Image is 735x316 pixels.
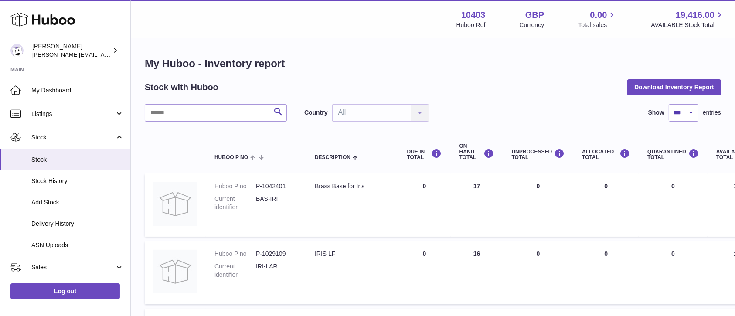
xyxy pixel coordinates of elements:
label: Country [304,109,328,117]
strong: 10403 [461,9,486,21]
dd: BAS-IRI [256,195,297,211]
dd: IRI-LAR [256,262,297,279]
img: product image [153,182,197,226]
div: Brass Base for Iris [315,182,390,190]
td: 0 [573,173,639,237]
div: QUARANTINED Total [647,149,699,160]
div: DUE IN TOTAL [407,149,442,160]
h1: My Huboo - Inventory report [145,57,721,71]
td: 0 [503,241,574,304]
span: Stock [31,156,124,164]
dd: P-1042401 [256,182,297,190]
span: Stock History [31,177,124,185]
img: keval@makerscabinet.com [10,44,24,57]
span: Stock [31,133,115,142]
h2: Stock with Huboo [145,82,218,93]
div: Huboo Ref [456,21,486,29]
span: 19,416.00 [676,9,715,21]
span: Huboo P no [214,155,248,160]
a: 0.00 Total sales [578,9,617,29]
span: Listings [31,110,115,118]
span: Total sales [578,21,617,29]
dt: Huboo P no [214,182,256,190]
div: IRIS LF [315,250,390,258]
td: 16 [451,241,503,304]
button: Download Inventory Report [627,79,721,95]
span: ASN Uploads [31,241,124,249]
a: 19,416.00 AVAILABLE Stock Total [651,9,725,29]
span: AVAILABLE Stock Total [651,21,725,29]
span: Sales [31,263,115,272]
strong: GBP [525,9,544,21]
td: 0 [503,173,574,237]
span: Description [315,155,350,160]
td: 0 [398,241,451,304]
dt: Current identifier [214,195,256,211]
td: 0 [398,173,451,237]
dt: Current identifier [214,262,256,279]
div: UNPROCESSED Total [512,149,565,160]
span: [PERSON_NAME][EMAIL_ADDRESS][DOMAIN_NAME] [32,51,175,58]
span: 0 [671,250,675,257]
span: Add Stock [31,198,124,207]
span: 0 [671,183,675,190]
dt: Huboo P no [214,250,256,258]
div: [PERSON_NAME] [32,42,111,59]
td: 0 [573,241,639,304]
dd: P-1029109 [256,250,297,258]
a: Log out [10,283,120,299]
td: 17 [451,173,503,237]
span: entries [703,109,721,117]
span: My Dashboard [31,86,124,95]
span: 0.00 [590,9,607,21]
label: Show [648,109,664,117]
div: ON HAND Total [459,143,494,161]
img: product image [153,250,197,293]
div: Currency [520,21,544,29]
span: Delivery History [31,220,124,228]
div: ALLOCATED Total [582,149,630,160]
